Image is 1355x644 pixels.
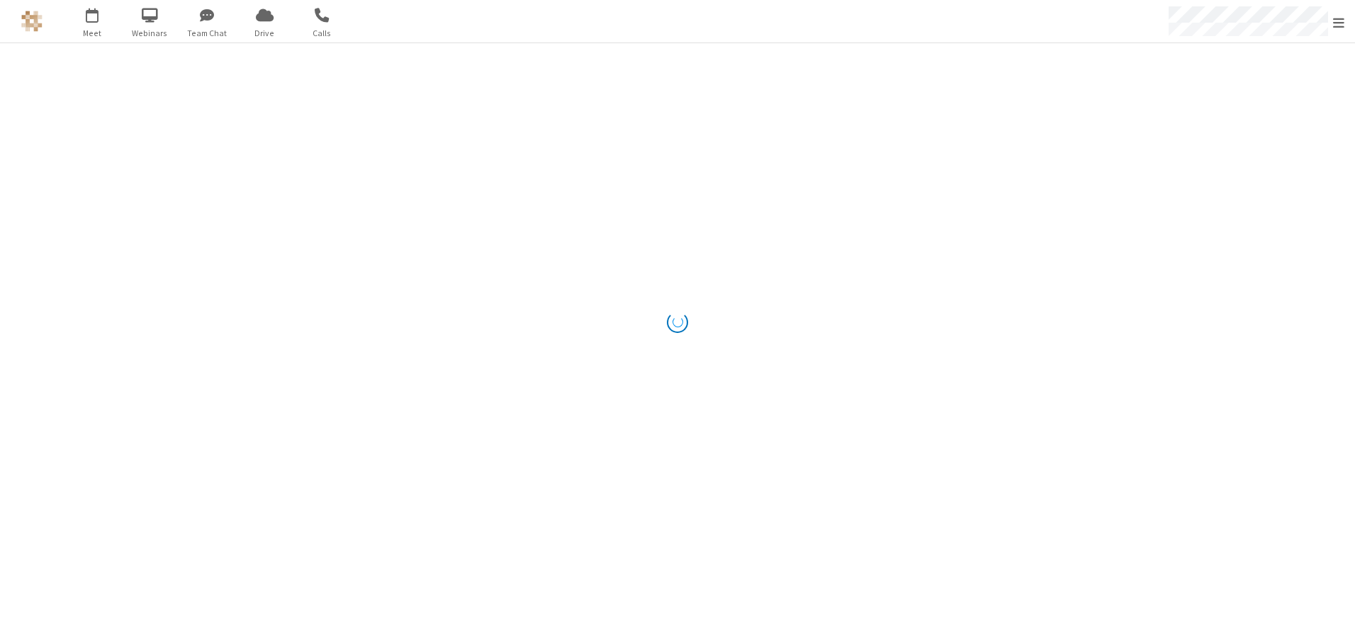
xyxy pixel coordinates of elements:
[123,27,176,40] span: Webinars
[238,27,291,40] span: Drive
[296,27,349,40] span: Calls
[21,11,43,32] img: QA Selenium DO NOT DELETE OR CHANGE
[181,27,234,40] span: Team Chat
[66,27,119,40] span: Meet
